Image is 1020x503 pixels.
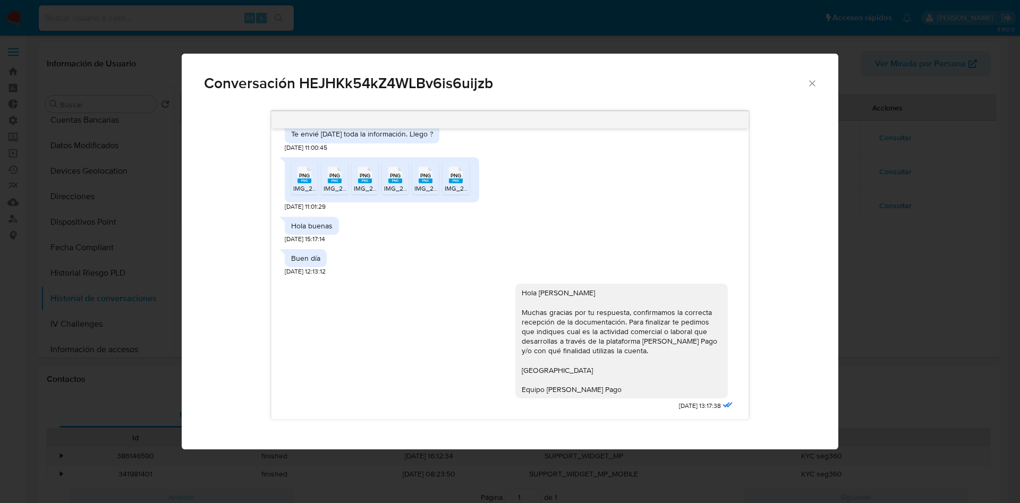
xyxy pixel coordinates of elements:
span: IMG_2149.png [445,184,486,193]
span: [DATE] 15:17:14 [285,235,325,244]
span: IMG_2147.png [324,184,364,193]
span: PNG [390,172,401,179]
span: Conversación HEJHKk54kZ4WLBv6is6uijzb [204,76,807,91]
button: Cerrar [807,78,817,88]
span: [DATE] 12:13:12 [285,267,326,276]
span: [DATE] 13:17:38 [679,402,721,411]
span: PNG [360,172,370,179]
span: [DATE] 11:00:45 [285,143,327,152]
div: Hola buenas [291,221,333,231]
span: PNG [329,172,340,179]
span: [DATE] 11:01:29 [285,202,326,211]
span: IMG_2150.png [354,184,395,193]
span: PNG [420,172,431,179]
span: PNG [450,172,461,179]
span: IMG_2146.png [293,184,335,193]
span: IMG_2151.png [414,184,454,193]
span: PNG [299,172,310,179]
div: Te envié [DATE] toda la información. Llego ? [291,129,433,139]
div: Hola [PERSON_NAME] Muchas gracias por tu respuesta, confirmamos la correcta recepción de la docum... [522,288,721,394]
div: Buen día [291,253,320,263]
span: IMG_2148.png [384,184,426,193]
div: Comunicación [182,54,838,450]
